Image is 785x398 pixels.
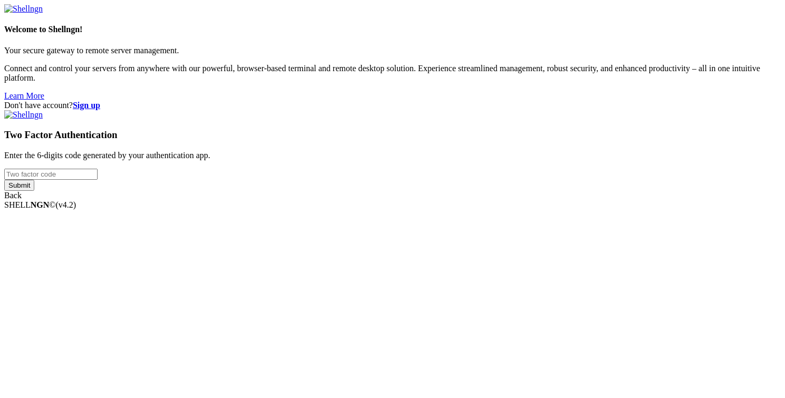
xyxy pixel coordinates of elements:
[4,200,76,209] span: SHELL ©
[4,110,43,120] img: Shellngn
[4,101,781,110] div: Don't have account?
[4,64,781,83] p: Connect and control your servers from anywhere with our powerful, browser-based terminal and remo...
[4,191,22,200] a: Back
[73,101,100,110] a: Sign up
[4,25,781,34] h4: Welcome to Shellngn!
[4,169,98,180] input: Two factor code
[4,46,781,55] p: Your secure gateway to remote server management.
[4,4,43,14] img: Shellngn
[4,129,781,141] h3: Two Factor Authentication
[4,91,44,100] a: Learn More
[4,180,34,191] input: Submit
[4,151,781,160] p: Enter the 6-digits code generated by your authentication app.
[56,200,76,209] span: 4.2.0
[31,200,50,209] b: NGN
